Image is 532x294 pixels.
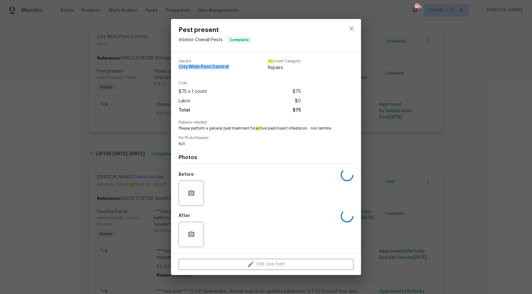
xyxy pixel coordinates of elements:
div: 485 [415,4,419,10]
h5: Before [179,172,194,177]
span: $75 x 1 count [179,87,207,96]
span: Repairs needed [179,120,353,125]
span: Vendor [179,59,229,63]
button: close [344,21,359,36]
span: City Wide Pest Control [179,65,229,69]
span: $75 [293,87,301,96]
span: Cost [179,81,301,85]
span: Please perform a general pest treatment for tive pest/insect infestation - non termite. [179,126,336,131]
em: ac [255,126,260,131]
span: $75 [293,106,301,115]
span: $0 [295,97,301,106]
h4: Photos [179,154,353,161]
span: Pest present [179,27,252,34]
span: Total [179,106,190,115]
h5: After [179,214,190,218]
span: N/A [179,141,336,147]
span: count Category [268,59,301,63]
span: Complete [227,37,251,43]
span: Interior Overall - Pests [179,38,223,42]
em: Ac [268,59,273,63]
span: Repairs [268,65,301,71]
span: No Photo Reason [179,136,353,140]
span: Labor [179,97,191,106]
